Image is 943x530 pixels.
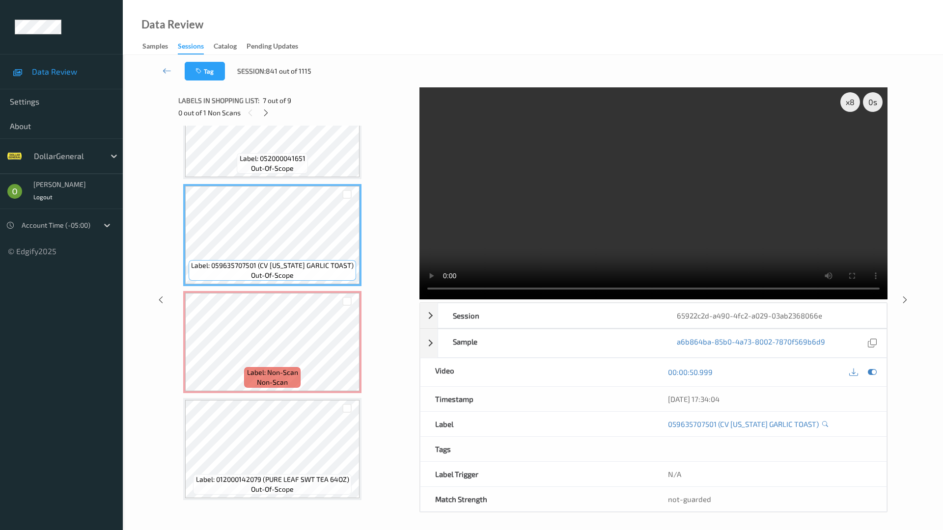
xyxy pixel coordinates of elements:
[247,368,298,377] span: Label: Non-Scan
[141,20,203,29] div: Data Review
[251,163,294,173] span: out-of-scope
[420,358,654,386] div: Video
[420,462,654,486] div: Label Trigger
[438,329,663,357] div: Sample
[438,303,663,328] div: Session
[191,261,354,270] span: Label: 059635707501 (CV [US_STATE] GARLIC TOAST)
[420,387,654,411] div: Timestamp
[185,62,225,80] button: Tag
[668,494,872,504] div: not-guarded
[257,377,288,387] span: non-scan
[178,40,214,54] a: Sessions
[142,41,168,53] div: Samples
[214,40,247,53] a: Catalog
[653,462,887,486] div: N/A
[247,41,298,53] div: Pending Updates
[142,40,178,53] a: Samples
[840,92,860,112] div: x 8
[251,270,294,280] span: out-of-scope
[420,303,887,328] div: Session65922c2d-a490-4fc2-a029-03ab2368066e
[668,394,872,404] div: [DATE] 17:34:04
[420,412,654,436] div: Label
[668,419,819,429] a: 059635707501 (CV [US_STATE] GARLIC TOAST)
[677,337,825,350] a: a6b864ba-85b0-4a73-8002-7870f569b6d9
[214,41,237,53] div: Catalog
[247,40,308,53] a: Pending Updates
[237,66,266,76] span: Session:
[178,41,204,54] div: Sessions
[420,329,887,358] div: Samplea6b864ba-85b0-4a73-8002-7870f569b6d9
[266,66,311,76] span: 841 out of 1115
[420,437,654,461] div: Tags
[240,154,305,163] span: Label: 052000041651
[178,96,259,106] span: Labels in shopping list:
[662,303,887,328] div: 65922c2d-a490-4fc2-a029-03ab2368066e
[668,367,713,377] a: 00:00:50.999
[263,96,291,106] span: 7 out of 9
[196,475,349,484] span: Label: 012000142079 (PURE LEAF SWT TEA 64OZ)
[863,92,883,112] div: 0 s
[420,487,654,511] div: Match Strength
[178,106,413,119] div: 0 out of 1 Non Scans
[251,484,294,494] span: out-of-scope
